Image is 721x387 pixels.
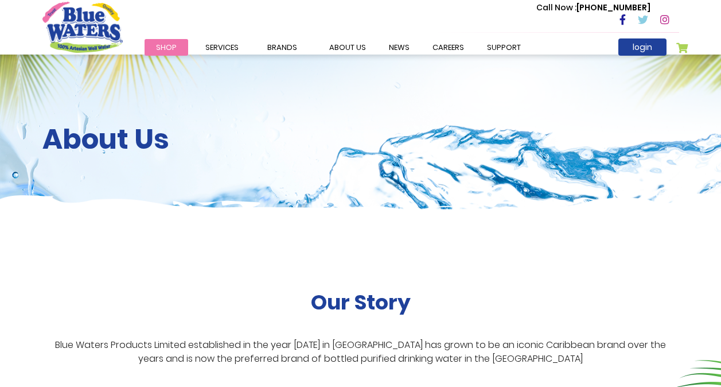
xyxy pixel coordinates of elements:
a: about us [318,39,377,56]
span: Shop [156,42,177,53]
p: Blue Waters Products Limited established in the year [DATE] in [GEOGRAPHIC_DATA] has grown to be ... [42,338,679,366]
h2: About Us [42,123,679,156]
span: Brands [267,42,297,53]
a: store logo [42,2,123,52]
span: Services [205,42,239,53]
a: support [476,39,532,56]
span: Call Now : [536,2,576,13]
a: News [377,39,421,56]
p: [PHONE_NUMBER] [536,2,650,14]
a: login [618,38,667,56]
a: careers [421,39,476,56]
h2: Our Story [311,290,411,315]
